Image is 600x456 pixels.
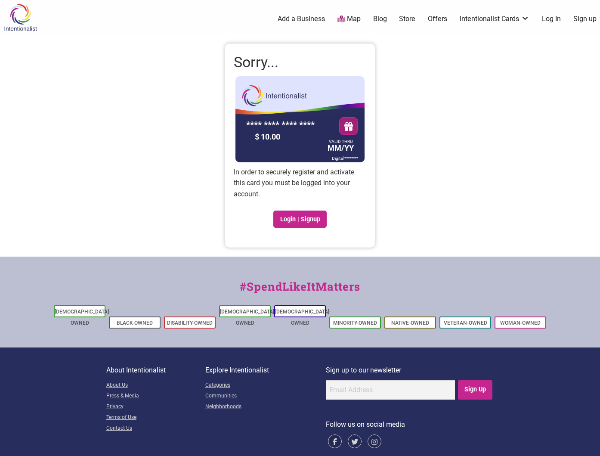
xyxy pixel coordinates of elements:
[106,413,205,423] a: Terms of Use
[273,211,327,228] a: Login | Signup
[278,14,325,24] a: Add a Business
[220,309,276,326] a: [DEMOGRAPHIC_DATA]-Owned
[205,380,326,391] a: Categories
[391,320,429,326] a: Native-Owned
[399,14,415,24] a: Store
[234,167,366,200] p: In order to securely register and activate this card you must be logged into your account.
[500,320,541,326] a: Woman-Owned
[573,14,597,24] a: Sign up
[460,14,529,24] a: Intentionalist Cards
[55,309,111,326] a: [DEMOGRAPHIC_DATA]-Owned
[106,423,205,434] a: Contact Us
[106,365,205,376] p: About Intentionalist
[205,402,326,413] a: Neighborhoods
[234,52,366,73] h1: Sorry...
[373,14,387,24] a: Blog
[458,380,493,400] input: Sign Up
[337,14,361,24] a: Map
[326,380,455,400] input: Email Address
[106,380,205,391] a: About Us
[167,320,213,326] a: Disability-Owned
[333,320,377,326] a: Minority-Owned
[253,130,326,143] div: $ 10.00
[326,419,494,430] p: Follow us on social media
[444,320,487,326] a: Veteran-Owned
[542,14,561,24] a: Log In
[117,320,153,326] a: Black-Owned
[106,391,205,402] a: Press & Media
[106,402,205,413] a: Privacy
[275,309,331,326] a: [DEMOGRAPHIC_DATA]-Owned
[328,141,354,142] div: VALID THRU
[326,365,494,376] p: Sign up to our newsletter
[205,365,326,376] p: Explore Intentionalist
[325,140,356,155] div: MM/YY
[428,14,447,24] a: Offers
[205,391,326,402] a: Communities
